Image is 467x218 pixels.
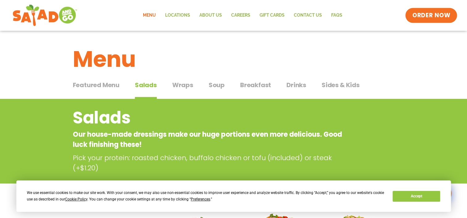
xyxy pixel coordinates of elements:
[393,191,440,202] button: Accept
[73,153,348,173] p: Pick your protein: roasted chicken, buffalo chicken or tofu (included) or steak (+$1.20)
[73,129,345,150] p: Our house-made dressings make our huge portions even more delicious. Good luck finishing these!
[255,8,289,22] a: GIFT CARDS
[412,11,450,19] span: ORDER NOW
[405,8,457,23] a: ORDER NOW
[73,80,119,90] span: Featured Menu
[138,8,347,22] nav: Menu
[240,80,271,90] span: Breakfast
[161,8,195,22] a: Locations
[172,80,193,90] span: Wraps
[209,80,225,90] span: Soup
[135,80,157,90] span: Salads
[327,8,347,22] a: FAQs
[16,180,451,212] div: Cookie Consent Prompt
[289,8,327,22] a: Contact Us
[73,78,394,99] div: Tabbed content
[65,197,87,201] span: Cookie Policy
[195,8,227,22] a: About Us
[73,42,394,76] h1: Menu
[322,80,360,90] span: Sides & Kids
[191,197,210,201] span: Preferences
[227,8,255,22] a: Careers
[138,8,161,22] a: Menu
[286,80,306,90] span: Drinks
[27,190,385,203] div: We use essential cookies to make our site work. With your consent, we may also use non-essential ...
[73,105,345,130] h2: Salads
[12,3,77,28] img: new-SAG-logo-768×292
